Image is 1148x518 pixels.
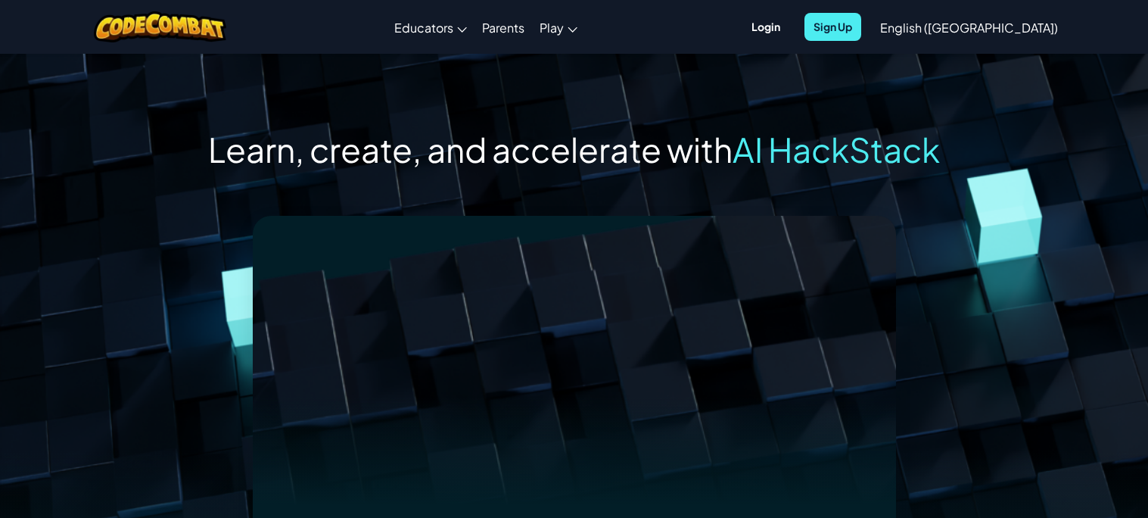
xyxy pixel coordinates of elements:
[880,20,1058,36] span: English ([GEOGRAPHIC_DATA])
[532,7,585,48] a: Play
[208,128,733,170] span: Learn, create, and accelerate with
[873,7,1066,48] a: English ([GEOGRAPHIC_DATA])
[804,13,861,41] button: Sign Up
[540,20,564,36] span: Play
[394,20,453,36] span: Educators
[474,7,532,48] a: Parents
[387,7,474,48] a: Educators
[742,13,789,41] button: Login
[94,11,226,42] img: CodeCombat logo
[733,128,940,170] span: AI HackStack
